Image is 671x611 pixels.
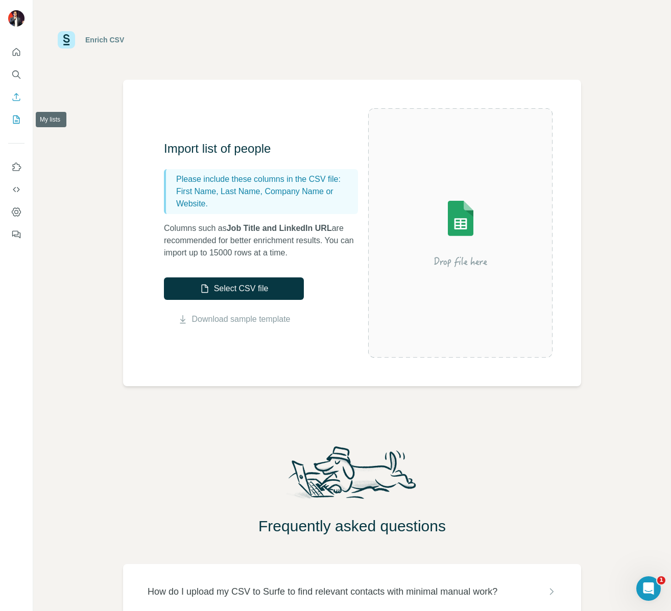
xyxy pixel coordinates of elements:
button: Select CSV file [164,277,304,300]
h3: Import list of people [164,140,368,157]
button: Use Surfe API [8,180,25,199]
a: Download sample template [192,313,291,325]
div: Enrich CSV [85,35,124,45]
p: Columns such as are recommended for better enrichment results. You can import up to 15000 rows at... [164,222,368,259]
button: My lists [8,110,25,129]
p: Please include these columns in the CSV file: [176,173,354,185]
button: Quick start [8,43,25,61]
img: Surfe Mascot Illustration [279,443,426,509]
span: Job Title and LinkedIn URL [227,224,332,232]
button: Download sample template [164,313,304,325]
h2: Frequently asked questions [33,517,671,535]
button: Dashboard [8,203,25,221]
img: Surfe Illustration - Drop file here or select below [369,172,553,294]
button: Search [8,65,25,84]
p: First Name, Last Name, Company Name or Website. [176,185,354,210]
button: Feedback [8,225,25,244]
img: Surfe Logo [58,31,75,49]
p: How do I upload my CSV to Surfe to find relevant contacts with minimal manual work? [148,584,497,599]
img: Avatar [8,10,25,27]
button: Enrich CSV [8,88,25,106]
button: Use Surfe on LinkedIn [8,158,25,176]
span: 1 [657,576,665,584]
iframe: Intercom live chat [636,576,661,601]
